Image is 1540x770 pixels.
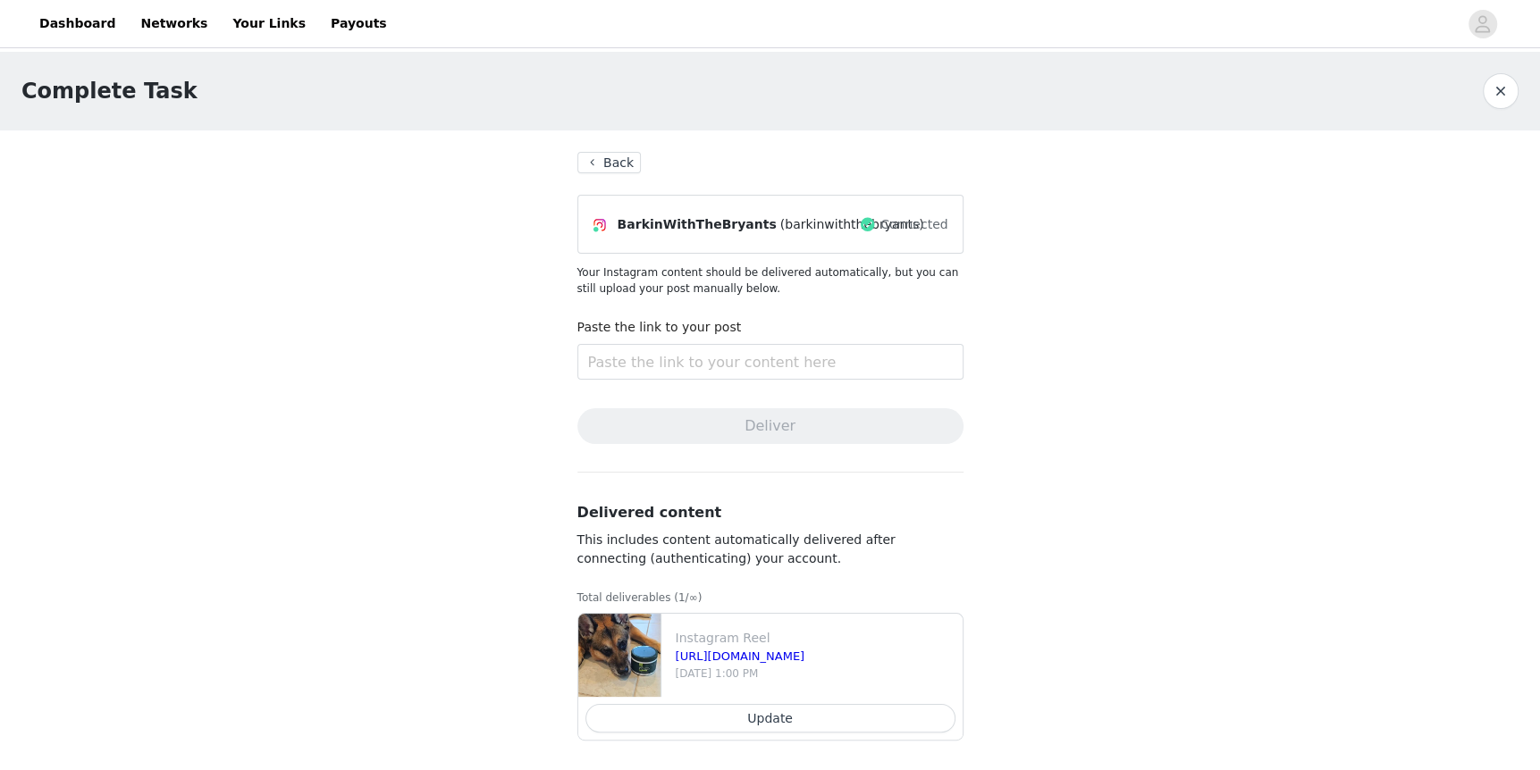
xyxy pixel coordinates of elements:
p: Instagram Reel [676,629,955,648]
button: Deliver [577,408,964,444]
p: Total deliverables (1/∞) [577,590,964,606]
input: Paste the link to your content here [577,344,964,380]
span: BarkinWithTheBryants [618,215,777,234]
img: Instagram Icon [593,218,607,232]
a: [URL][DOMAIN_NAME] [676,649,805,663]
span: (barkinwiththebryants) [780,215,924,234]
span: This includes content automatically delivered after connecting (authenticating) your account. [577,532,896,565]
a: Payouts [320,4,398,44]
h1: Complete Task [21,75,198,107]
a: Your Links [222,4,316,44]
button: Update [585,704,955,732]
p: [DATE] 1:00 PM [676,665,955,682]
p: Your Instagram content should be delivered automatically, but you can still upload your post manu... [577,264,964,297]
button: Back [577,152,642,173]
img: file [578,614,661,697]
a: Networks [130,4,218,44]
a: Dashboard [29,4,126,44]
div: avatar [1474,10,1491,38]
h3: Delivered content [577,502,964,523]
label: Paste the link to your post [577,320,742,334]
span: Connected [880,215,947,234]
